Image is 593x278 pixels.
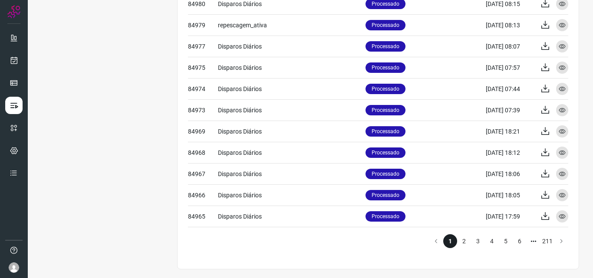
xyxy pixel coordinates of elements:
[366,126,405,137] p: Processado
[429,234,443,248] button: Go to previous page
[188,78,218,99] td: 84974
[218,14,366,36] td: repescagem_ativa
[188,184,218,206] td: 84966
[513,234,527,248] li: page 6
[471,234,485,248] li: page 3
[366,169,405,179] p: Processado
[218,36,366,57] td: Disparos Diários
[486,14,534,36] td: [DATE] 08:13
[366,190,405,200] p: Processado
[218,163,366,184] td: Disparos Diários
[218,121,366,142] td: Disparos Diários
[7,5,20,18] img: Logo
[188,57,218,78] td: 84975
[443,234,457,248] li: page 1
[366,20,405,30] p: Processado
[527,234,540,248] li: Next 5 pages
[366,147,405,158] p: Processado
[9,262,19,273] img: avatar-user-boy.jpg
[188,99,218,121] td: 84973
[499,234,513,248] li: page 5
[218,142,366,163] td: Disparos Diários
[366,62,405,73] p: Processado
[366,84,405,94] p: Processado
[540,234,554,248] li: page 211
[457,234,471,248] li: page 2
[486,184,534,206] td: [DATE] 18:05
[486,99,534,121] td: [DATE] 07:39
[188,121,218,142] td: 84969
[188,206,218,227] td: 84965
[486,163,534,184] td: [DATE] 18:06
[366,41,405,52] p: Processado
[486,36,534,57] td: [DATE] 08:07
[485,234,499,248] li: page 4
[188,14,218,36] td: 84979
[366,211,405,222] p: Processado
[188,163,218,184] td: 84967
[188,142,218,163] td: 84968
[486,57,534,78] td: [DATE] 07:57
[486,121,534,142] td: [DATE] 18:21
[218,184,366,206] td: Disparos Diários
[188,36,218,57] td: 84977
[218,99,366,121] td: Disparos Diários
[366,105,405,115] p: Processado
[554,234,568,248] button: Go to next page
[486,142,534,163] td: [DATE] 18:12
[486,206,534,227] td: [DATE] 17:59
[218,78,366,99] td: Disparos Diários
[486,78,534,99] td: [DATE] 07:44
[218,206,366,227] td: Disparos Diários
[218,57,366,78] td: Disparos Diários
